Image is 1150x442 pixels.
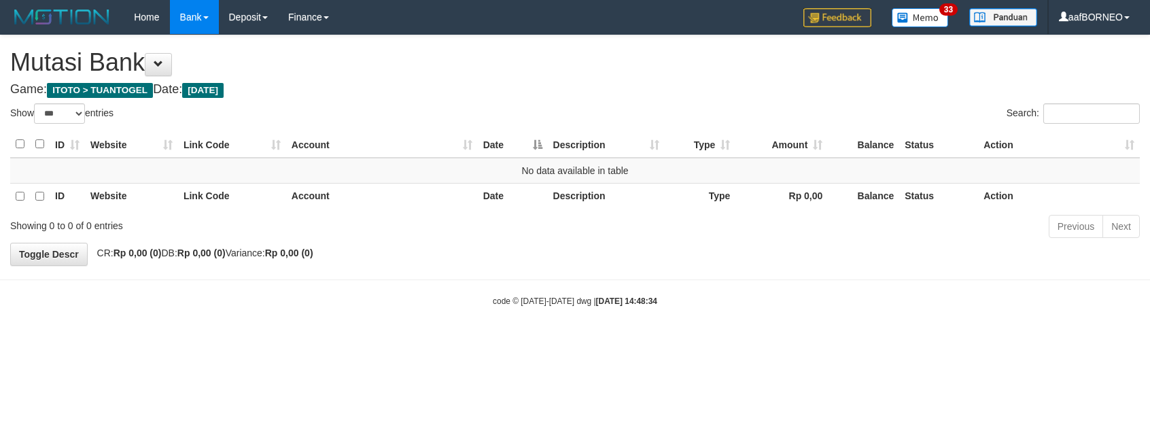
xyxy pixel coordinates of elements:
[828,131,899,158] th: Balance
[10,7,114,27] img: MOTION_logo.png
[803,8,871,27] img: Feedback.jpg
[182,83,224,98] span: [DATE]
[85,131,178,158] th: Website: activate to sort column ascending
[178,131,286,158] th: Link Code: activate to sort column ascending
[85,183,178,209] th: Website
[478,131,548,158] th: Date: activate to sort column descending
[1043,103,1140,124] input: Search:
[10,158,1140,184] td: No data available in table
[114,248,162,258] strong: Rp 0,00 (0)
[828,183,899,209] th: Balance
[10,49,1140,76] h1: Mutasi Bank
[939,3,958,16] span: 33
[665,183,735,209] th: Type
[47,83,153,98] span: ITOTO > TUANTOGEL
[1007,103,1140,124] label: Search:
[286,183,478,209] th: Account
[50,183,85,209] th: ID
[596,296,657,306] strong: [DATE] 14:48:34
[10,83,1140,97] h4: Game: Date:
[10,103,114,124] label: Show entries
[548,183,665,209] th: Description
[10,243,88,266] a: Toggle Descr
[548,131,665,158] th: Description: activate to sort column ascending
[265,248,313,258] strong: Rp 0,00 (0)
[978,183,1140,209] th: Action
[899,131,978,158] th: Status
[969,8,1037,27] img: panduan.png
[892,8,949,27] img: Button%20Memo.svg
[178,183,286,209] th: Link Code
[34,103,85,124] select: Showentries
[10,214,469,233] div: Showing 0 to 0 of 0 entries
[286,131,478,158] th: Account: activate to sort column ascending
[665,131,735,158] th: Type: activate to sort column ascending
[478,183,548,209] th: Date
[1102,215,1140,238] a: Next
[978,131,1140,158] th: Action: activate to sort column ascending
[493,296,657,306] small: code © [DATE]-[DATE] dwg |
[90,248,313,258] span: CR: DB: Variance:
[50,131,85,158] th: ID: activate to sort column ascending
[899,183,978,209] th: Status
[177,248,226,258] strong: Rp 0,00 (0)
[1049,215,1103,238] a: Previous
[735,183,828,209] th: Rp 0,00
[735,131,828,158] th: Amount: activate to sort column ascending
